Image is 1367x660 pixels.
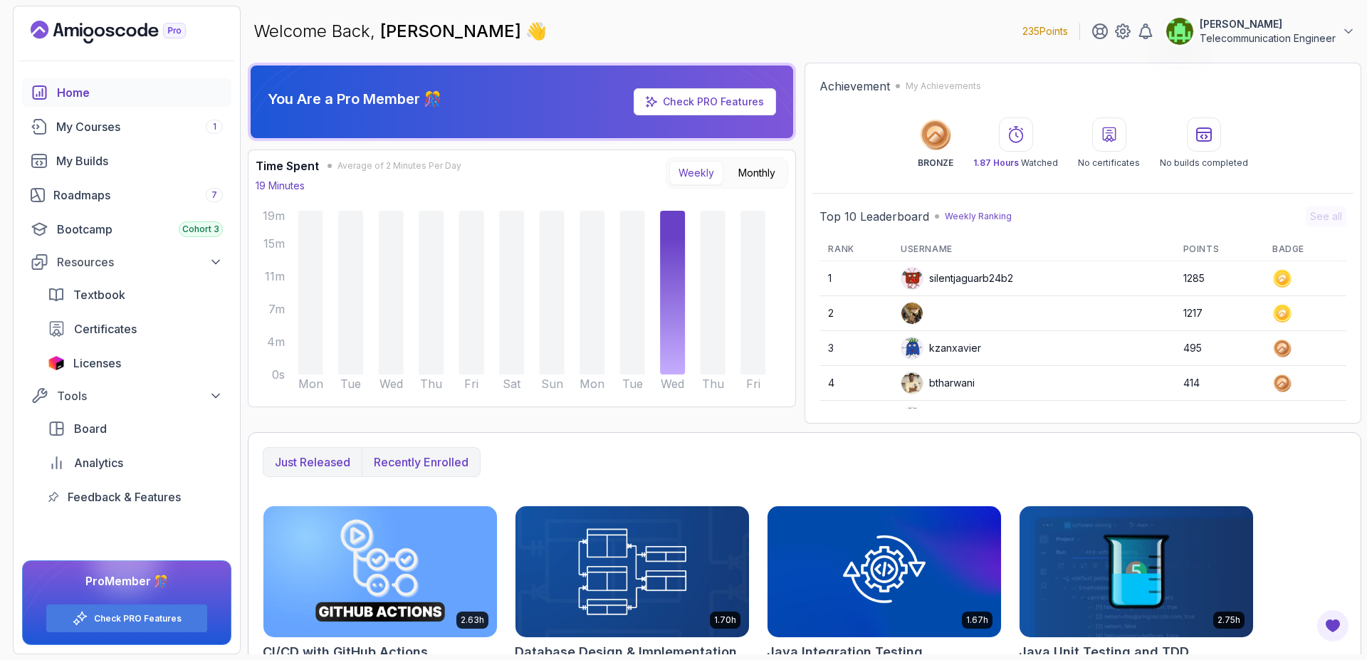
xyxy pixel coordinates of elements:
button: Open Feedback Button [1316,609,1350,643]
p: [PERSON_NAME] [1200,17,1336,31]
img: user profile image [901,303,923,324]
button: Weekly [669,161,723,185]
p: No builds completed [1160,157,1248,169]
tspan: Tue [622,377,643,391]
tspan: Thu [420,377,442,391]
p: No certificates [1078,157,1140,169]
tspan: Sat [503,377,521,391]
tspan: Sun [541,377,563,391]
button: Monthly [729,161,785,185]
p: Weekly Ranking [945,211,1012,222]
a: roadmaps [22,181,231,209]
p: Watched [973,157,1058,169]
a: analytics [39,449,231,477]
p: 1.67h [966,614,988,626]
h3: Time Spent [256,157,319,174]
a: Landing page [31,21,219,43]
a: board [39,414,231,443]
img: Java Unit Testing and TDD card [1020,506,1253,637]
p: 1.70h [714,614,736,626]
tspan: Wed [661,377,684,391]
button: Recently enrolled [362,448,480,476]
tspan: Wed [379,377,403,391]
p: Telecommunication Engineer [1200,31,1336,46]
a: bootcamp [22,215,231,243]
p: 2.75h [1217,614,1240,626]
tspan: 0s [272,367,285,382]
p: You Are a Pro Member 🎊 [268,89,441,109]
a: textbook [39,281,231,309]
span: 7 [211,189,217,201]
div: My Builds [56,152,223,169]
td: 3 [819,331,892,366]
td: 4 [819,366,892,401]
p: My Achievements [906,80,981,92]
button: user profile image[PERSON_NAME]Telecommunication Engineer [1166,17,1356,46]
img: Java Integration Testing card [768,506,1001,637]
img: user profile image [901,372,923,394]
tspan: 4m [267,335,285,349]
button: Just released [263,448,362,476]
a: Check PRO Features [634,88,776,115]
p: Just released [275,454,350,471]
div: Resources [57,253,223,271]
span: [PERSON_NAME] [380,21,525,41]
tspan: Tue [340,377,361,391]
a: licenses [39,349,231,377]
td: 1285 [1175,261,1264,296]
button: Tools [22,383,231,409]
tspan: Fri [464,377,478,391]
span: Analytics [74,454,123,471]
tspan: 15m [263,236,285,251]
a: Check PRO Features [663,95,764,108]
span: 1.87 Hours [973,157,1019,168]
p: BRONZE [918,157,953,169]
img: jetbrains icon [48,356,65,370]
div: btharwani [901,372,975,394]
tspan: 19m [263,209,285,223]
p: 2.63h [461,614,484,626]
div: handballgoalkeeper [901,407,1025,429]
p: Welcome Back, [253,20,547,43]
tspan: Thu [702,377,724,391]
tspan: Fri [746,377,760,391]
div: Bootcamp [57,221,223,238]
a: builds [22,147,231,175]
p: 235 Points [1022,24,1068,38]
h2: Top 10 Leaderboard [819,208,929,225]
div: Tools [57,387,223,404]
span: Textbook [73,286,125,303]
span: Board [74,420,107,437]
td: 5 [819,401,892,436]
a: Check PRO Features [94,613,182,624]
td: 495 [1175,331,1264,366]
td: 335 [1175,401,1264,436]
td: 1217 [1175,296,1264,331]
img: default monster avatar [901,407,923,429]
a: home [22,78,231,107]
div: Home [57,84,223,101]
div: silentjaguarb24b2 [901,267,1013,290]
a: certificates [39,315,231,343]
button: Resources [22,249,231,275]
p: 19 Minutes [256,179,305,193]
td: 414 [1175,366,1264,401]
div: Roadmaps [53,187,223,204]
a: courses [22,112,231,141]
td: 2 [819,296,892,331]
div: kzanxavier [901,337,981,360]
img: CI/CD with GitHub Actions card [263,506,497,637]
span: Licenses [73,355,121,372]
td: 1 [819,261,892,296]
span: Certificates [74,320,137,337]
img: default monster avatar [901,337,923,359]
th: Username [892,238,1175,261]
button: See all [1306,206,1346,226]
span: 👋 [525,19,548,43]
span: Cohort 3 [182,224,219,235]
img: user profile image [1166,18,1193,45]
th: Rank [819,238,892,261]
a: feedback [39,483,231,511]
span: Average of 2 Minutes Per Day [337,160,461,172]
button: Check PRO Features [46,604,208,633]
